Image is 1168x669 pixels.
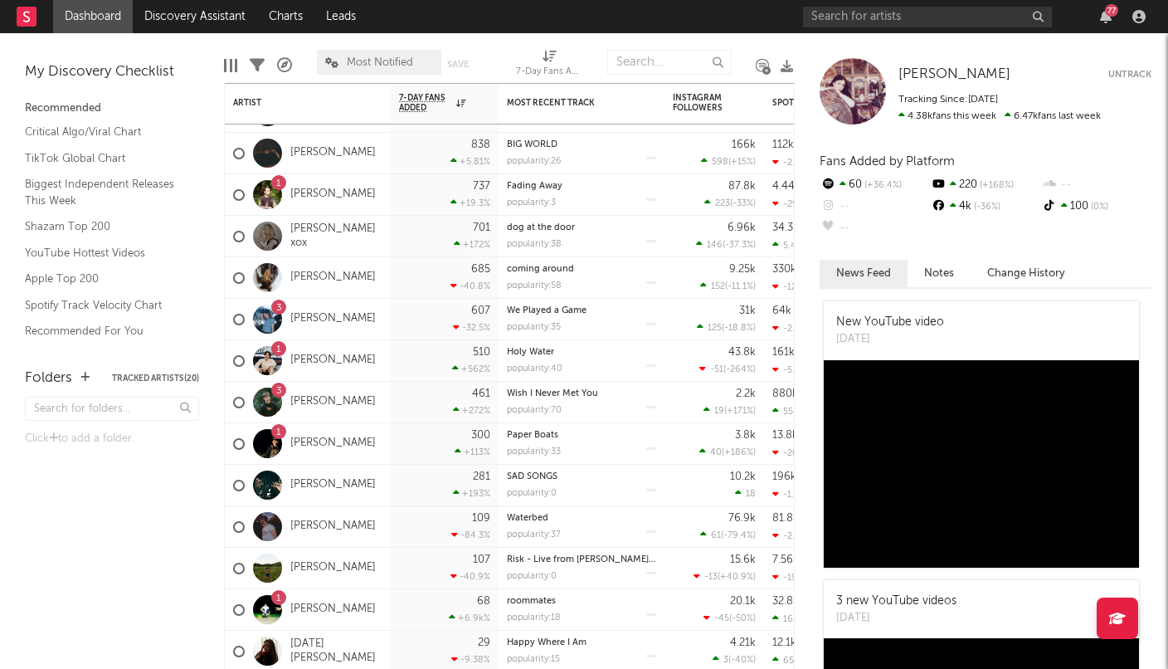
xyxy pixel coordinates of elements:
div: 737 [473,181,490,192]
span: 598 [712,158,728,167]
div: Filters [250,42,265,90]
a: [PERSON_NAME] [898,66,1010,83]
div: 29 [478,637,490,648]
input: Search... [607,50,732,75]
div: [DATE] [836,610,956,627]
div: SAD SONGS [507,472,656,481]
a: [PERSON_NAME] xox [290,222,382,251]
a: YouTube Hottest Videos [25,244,182,262]
span: 7-Day Fans Added [399,93,452,113]
div: -- [1041,174,1151,196]
a: Spotify Track Velocity Chart [25,296,182,315]
div: 281 [473,471,490,482]
div: 330k [772,264,796,275]
a: [PERSON_NAME] [290,271,376,285]
button: Change History [971,260,1082,287]
div: -84.3 % [451,530,490,540]
div: Click to add a folder. [25,429,199,449]
div: ( ) [701,156,756,167]
div: 607 [471,305,490,316]
a: Apple Top 200 [25,270,182,288]
div: 461 [472,388,490,399]
div: popularity: 18 [507,613,561,623]
div: 300 [471,430,490,441]
div: 60 [820,174,930,196]
div: -2.2k [772,323,805,334]
span: 18 [746,490,756,499]
div: dog at the door [507,223,656,232]
span: 40 [710,448,722,457]
a: [PERSON_NAME] [290,395,376,409]
div: Spotify Monthly Listeners [772,98,897,108]
div: popularity: 70 [507,406,562,415]
span: +186 % [724,448,753,457]
a: Biggest Independent Releases This Week [25,175,182,209]
a: [PERSON_NAME] [290,188,376,202]
span: -18.8 % [724,324,753,333]
span: Most Notified [347,57,413,68]
div: 4.44k [772,181,801,192]
div: New YouTube video [836,314,944,331]
button: 77 [1100,10,1112,23]
span: 61 [711,531,721,540]
span: -13 [704,573,718,582]
div: ( ) [700,530,756,540]
div: 9.25k [729,264,756,275]
div: +6.9k % [449,613,490,623]
div: Edit Columns [224,42,237,90]
div: Holy Water [507,348,656,357]
div: 55.7k [772,406,805,417]
div: 13.8k [772,430,798,441]
a: Holy Water [507,348,554,357]
a: Wish I Never Met You [507,389,598,398]
div: popularity: 33 [507,447,561,457]
div: popularity: 37 [507,530,561,540]
div: My Discovery Checklist [25,62,199,82]
div: Risk - Live from Brandy Studio [507,555,656,564]
a: [PERSON_NAME] [290,437,376,451]
span: Tracking Since: [DATE] [898,95,998,105]
div: -40.9 % [450,571,490,582]
div: 161k [772,347,795,358]
div: Fading Away [507,182,656,191]
a: [PERSON_NAME] [290,603,376,617]
button: Notes [908,260,971,287]
span: +15 % [731,158,753,167]
div: popularity: 40 [507,364,562,374]
span: +40.9 % [720,573,753,582]
div: 168 [772,613,799,624]
a: dog at the door [507,223,575,232]
div: -9.38 % [451,654,490,665]
span: -33 % [732,199,753,208]
a: BIG WORLD [507,140,557,149]
span: 19 [714,407,724,416]
div: 6.96k [728,222,756,233]
div: 12.1k [772,637,796,648]
div: Most Recent Track [507,98,631,108]
div: 81.8k [772,513,799,524]
div: 109 [472,513,490,524]
a: [PERSON_NAME] [290,520,376,534]
div: +172 % [454,239,490,250]
div: 32.8k [772,596,799,607]
a: Happy Where I Am [507,638,586,647]
div: 685 [471,264,490,275]
div: 68 [477,596,490,607]
div: [DATE] [836,331,944,348]
div: ( ) [699,447,756,457]
button: Save [447,60,469,69]
span: -79.4 % [723,531,753,540]
span: +171 % [727,407,753,416]
div: 87.8k [728,181,756,192]
span: Fans Added by Platform [820,155,955,168]
span: -37.3 % [725,241,753,250]
div: 4k [930,196,1040,217]
div: 64k [772,305,791,316]
span: 146 [707,241,723,250]
button: Untrack [1108,66,1151,83]
div: -1.41k [772,489,809,500]
span: -50 % [732,614,753,623]
div: +5.81 % [450,156,490,167]
div: ( ) [699,364,756,374]
a: [PERSON_NAME] [290,478,376,492]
